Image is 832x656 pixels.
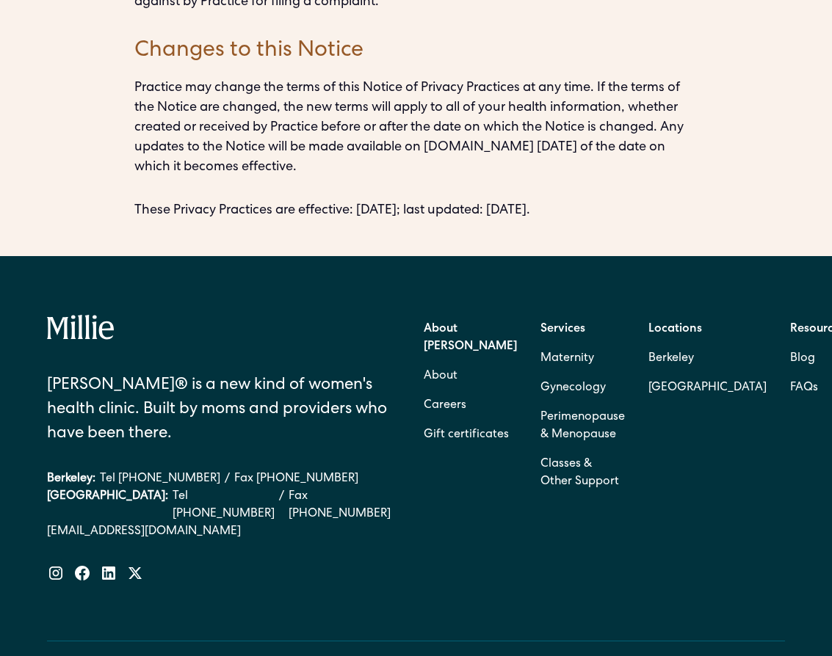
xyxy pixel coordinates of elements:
strong: Services [540,324,585,335]
a: FAQs [790,373,818,403]
a: Gynecology [540,373,606,403]
strong: Locations [648,324,702,335]
p: These Privacy Practices are effective: [DATE]; last updated: [DATE]. [134,201,698,221]
div: [PERSON_NAME]® is a new kind of women's health clinic. Built by moms and providers who have been ... [47,374,391,447]
h4: Changes to this Notice [134,36,698,67]
a: Tel [PHONE_NUMBER] [100,470,220,488]
div: [GEOGRAPHIC_DATA]: [47,488,168,523]
a: Berkeley [648,344,767,373]
div: Berkeley: [47,470,95,488]
a: Blog [790,344,815,373]
a: Perimenopause & Menopause [540,403,625,450]
a: Fax [PHONE_NUMBER] [289,488,391,523]
strong: About [PERSON_NAME] [424,324,517,353]
a: About [424,362,457,391]
a: Careers [424,391,466,420]
a: Classes & Other Support [540,450,625,497]
a: Maternity [540,344,594,373]
a: [GEOGRAPHIC_DATA] [648,373,767,403]
a: Gift certificates [424,420,509,450]
div: / [225,470,230,488]
a: [EMAIL_ADDRESS][DOMAIN_NAME] [47,523,391,541]
a: Fax [PHONE_NUMBER] [234,470,358,488]
a: Tel [PHONE_NUMBER] [173,488,275,523]
p: Practice may change the terms of this Notice of Privacy Practices at any time. If the terms of th... [134,79,698,178]
div: / [279,488,284,523]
